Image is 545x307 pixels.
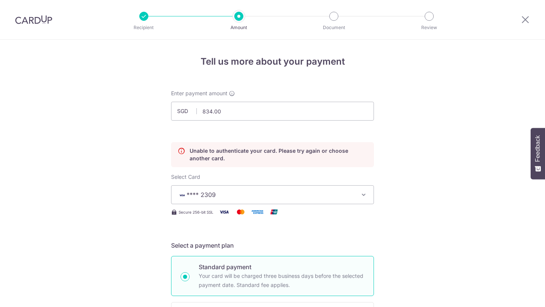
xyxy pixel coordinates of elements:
[116,24,172,31] p: Recipient
[15,15,52,24] img: CardUp
[177,107,197,115] span: SGD
[171,55,374,68] h4: Tell us more about your payment
[199,271,364,290] p: Your card will be charged three business days before the selected payment date. Standard fee appl...
[534,135,541,162] span: Feedback
[216,207,232,217] img: Visa
[178,192,187,198] img: VISA
[531,128,545,179] button: Feedback - Show survey
[171,90,227,97] span: Enter payment amount
[199,262,364,271] p: Standard payment
[171,241,374,250] h5: Select a payment plan
[233,207,248,217] img: Mastercard
[190,147,367,162] p: Unable to authenticate your card. Please try again or choose another card.
[266,207,282,217] img: Union Pay
[171,174,200,180] span: translation missing: en.payables.payment_networks.credit_card.summary.labels.select_card
[250,207,265,217] img: American Express
[211,24,267,31] p: Amount
[179,209,213,215] span: Secure 256-bit SSL
[306,24,362,31] p: Document
[401,24,457,31] p: Review
[171,102,374,121] input: 0.00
